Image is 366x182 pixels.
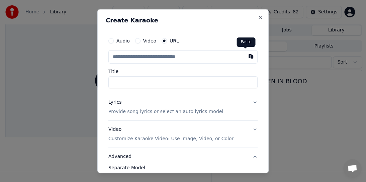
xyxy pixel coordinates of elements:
div: Paste [237,37,255,47]
button: LyricsProvide song lyrics or select an auto lyrics model [108,94,258,120]
label: Title [108,69,258,74]
label: Audio [116,38,130,43]
h2: Create Karaoke [106,17,260,23]
p: Provide song lyrics or select an auto lyrics model [108,108,223,115]
label: Separate Model [108,165,258,170]
div: Video [108,126,234,142]
label: Video [143,38,156,43]
button: Advanced [108,148,258,165]
p: Customize Karaoke Video: Use Image, Video, or Color [108,135,234,142]
button: VideoCustomize Karaoke Video: Use Image, Video, or Color [108,121,258,148]
label: URL [170,38,179,43]
div: Lyrics [108,99,121,106]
